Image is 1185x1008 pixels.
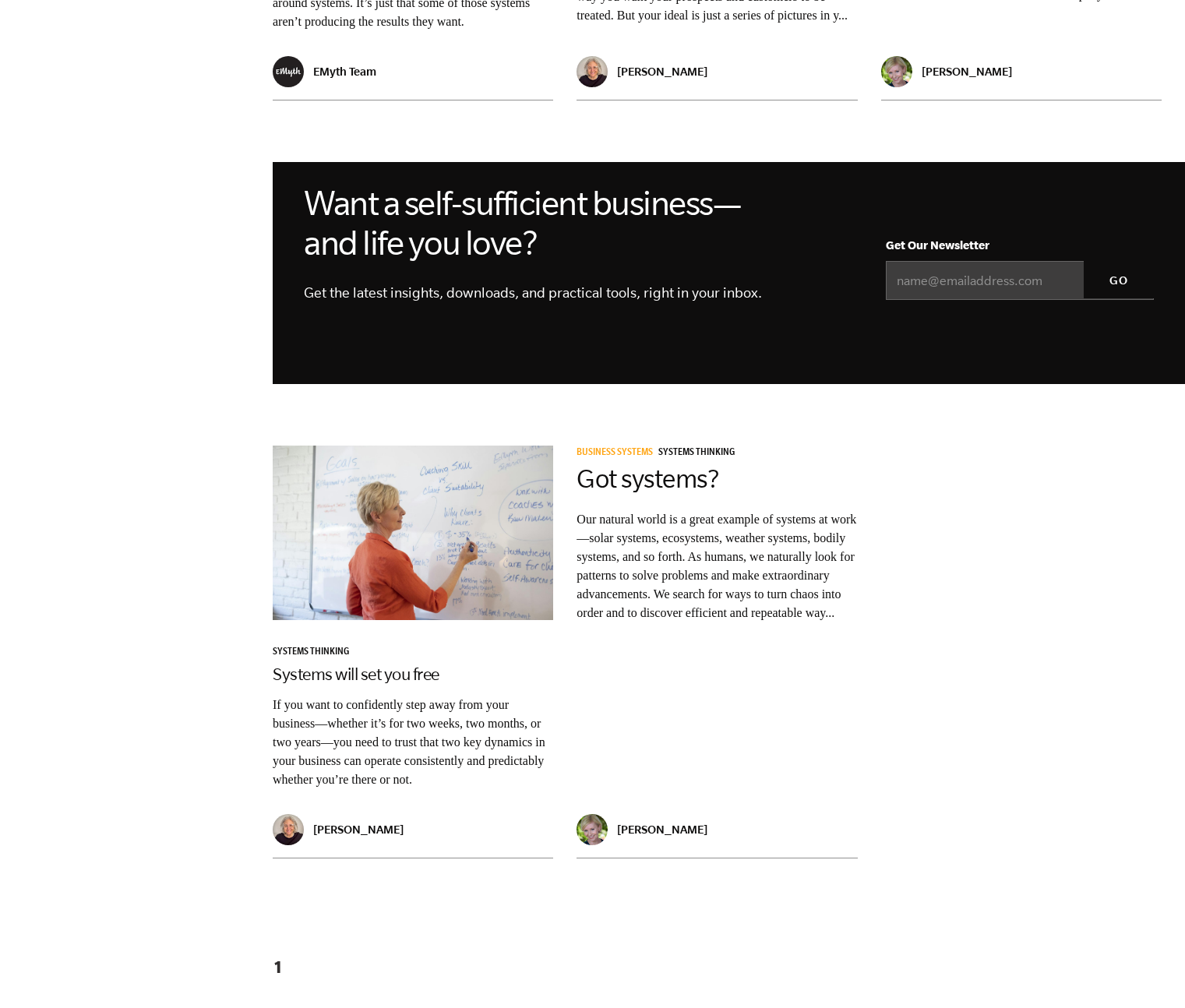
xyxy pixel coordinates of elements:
[1084,261,1154,298] input: GO
[577,448,658,459] a: Business Systems
[617,65,707,78] p: [PERSON_NAME]
[881,56,912,87] img: Tricia Huebner - EMyth
[313,823,404,836] p: [PERSON_NAME]
[577,56,608,87] img: Ilene Frahm - EMyth
[304,183,862,263] h2: Want a self-sufficient business—and life you love?
[577,510,857,622] p: Our natural world is a great example of systems at work—solar systems, ecosystems, weather system...
[273,696,553,789] p: If you want to confidently step away from your business—whether it’s for two weeks, two months, o...
[886,238,989,252] span: Get Our Newsletter
[273,647,354,658] a: Systems Thinking
[617,823,707,836] p: [PERSON_NAME]
[577,814,608,845] img: Tricia Huebner - EMyth
[577,464,718,493] a: Got systems?
[886,261,1154,300] input: name@emailaddress.com
[658,448,740,459] a: Systems Thinking
[658,448,735,459] span: Systems Thinking
[273,56,304,87] img: EMyth Team - EMyth
[577,448,653,459] span: Business Systems
[1107,933,1185,1008] iframe: Chat Widget
[922,65,1012,78] p: [PERSON_NAME]
[273,814,304,845] img: Ilene Frahm - EMyth
[313,65,376,78] p: EMyth Team
[273,664,439,683] a: Systems will set you free
[273,439,553,626] img: a business owner writing a complex business system on a whiteboard
[304,281,862,353] h4: Get the latest insights, downloads, and practical tools, right in your inbox.
[273,647,349,658] span: Systems Thinking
